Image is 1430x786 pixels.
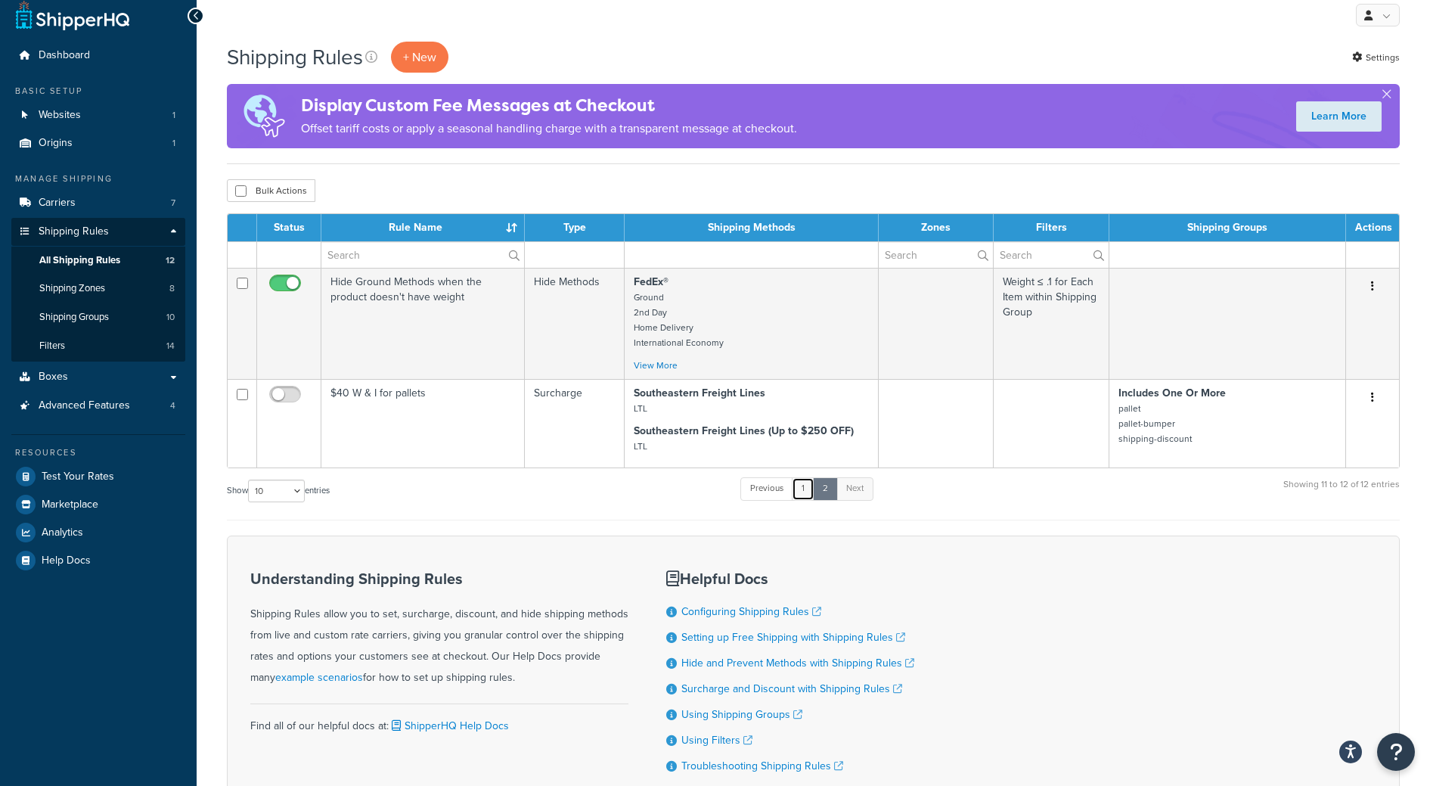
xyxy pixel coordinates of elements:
span: 14 [166,340,175,353]
select: Showentries [248,480,305,502]
a: Analytics [11,519,185,546]
p: + New [391,42,448,73]
li: Shipping Zones [11,275,185,303]
span: Origins [39,137,73,150]
a: Shipping Rules [11,218,185,246]
th: Type [525,214,625,241]
span: Boxes [39,371,68,384]
li: Origins [11,129,185,157]
a: ShipperHQ Help Docs [389,718,509,734]
a: Marketplace [11,491,185,518]
input: Search [321,242,524,268]
input: Search [994,242,1109,268]
a: 1 [792,477,814,500]
span: Shipping Zones [39,282,105,295]
li: Carriers [11,189,185,217]
a: Origins 1 [11,129,185,157]
span: Analytics [42,527,83,539]
li: Websites [11,101,185,129]
th: Status [257,214,321,241]
th: Rule Name : activate to sort column ascending [321,214,525,241]
a: Setting up Free Shipping with Shipping Rules [681,629,905,645]
a: View More [634,359,678,372]
a: Boxes [11,363,185,391]
a: 2 [813,477,838,500]
img: duties-banner-06bc72dcb5fe05cb3f9472aba00be2ae8eb53ab6f0d8bb03d382ba314ac3c341.png [227,84,301,148]
span: Test Your Rates [42,471,114,483]
h4: Display Custom Fee Messages at Checkout [301,93,797,118]
a: Using Filters [681,732,752,748]
div: Find all of our helpful docs at: [250,704,628,737]
a: Settings [1352,47,1400,68]
li: All Shipping Rules [11,247,185,275]
small: LTL [634,440,647,453]
a: Shipping Groups 10 [11,303,185,331]
span: Help Docs [42,555,91,567]
a: Using Shipping Groups [681,707,802,722]
p: Offset tariff costs or apply a seasonal handling charge with a transparent message at checkout. [301,118,797,139]
li: Filters [11,332,185,360]
span: Marketplace [42,499,98,511]
a: Test Your Rates [11,463,185,490]
a: Filters 14 [11,332,185,360]
div: Basic Setup [11,85,185,98]
th: Zones [879,214,994,241]
a: All Shipping Rules 12 [11,247,185,275]
a: Help Docs [11,547,185,574]
a: Shipping Zones 8 [11,275,185,303]
td: Hide Ground Methods when the product doesn't have weight [321,268,525,379]
td: $40 W & I for pallets [321,379,525,468]
a: Advanced Features 4 [11,392,185,420]
label: Show entries [227,480,330,502]
th: Filters [994,214,1109,241]
td: Surcharge [525,379,625,468]
span: 10 [166,311,175,324]
strong: Southeastern Freight Lines (Up to $250 OFF) [634,423,854,439]
strong: Southeastern Freight Lines [634,385,765,401]
a: Websites 1 [11,101,185,129]
span: 7 [171,197,175,210]
a: Surcharge and Discount with Shipping Rules [681,681,902,697]
strong: FedEx® [634,274,668,290]
button: Bulk Actions [227,179,315,202]
small: Ground 2nd Day Home Delivery International Economy [634,290,724,350]
td: Hide Methods [525,268,625,379]
a: Previous [740,477,793,500]
span: Shipping Rules [39,225,109,238]
th: Shipping Groups [1109,214,1346,241]
a: Learn More [1296,101,1382,132]
li: Shipping Groups [11,303,185,331]
small: LTL [634,402,647,415]
span: Filters [39,340,65,353]
span: Carriers [39,197,76,210]
span: 1 [172,137,175,150]
strong: Includes One Or More [1118,385,1226,401]
small: pallet pallet-bumper shipping-discount [1118,402,1192,446]
a: Dashboard [11,42,185,70]
h3: Helpful Docs [666,570,914,587]
span: Websites [39,109,81,122]
a: Configuring Shipping Rules [681,604,821,620]
a: Troubleshooting Shipping Rules [681,758,843,774]
input: Search [879,242,993,268]
div: Manage Shipping [11,172,185,185]
th: Actions [1346,214,1399,241]
a: Hide and Prevent Methods with Shipping Rules [681,655,914,671]
li: Advanced Features [11,392,185,420]
span: 4 [170,399,175,412]
div: Showing 11 to 12 of 12 entries [1283,476,1400,508]
span: Shipping Groups [39,311,109,324]
th: Shipping Methods [625,214,878,241]
h3: Understanding Shipping Rules [250,570,628,587]
td: Weight ≤ .1 for Each Item within Shipping Group [994,268,1109,379]
span: 8 [169,282,175,295]
span: Advanced Features [39,399,130,412]
span: Dashboard [39,49,90,62]
a: Next [836,477,873,500]
h1: Shipping Rules [227,42,363,72]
